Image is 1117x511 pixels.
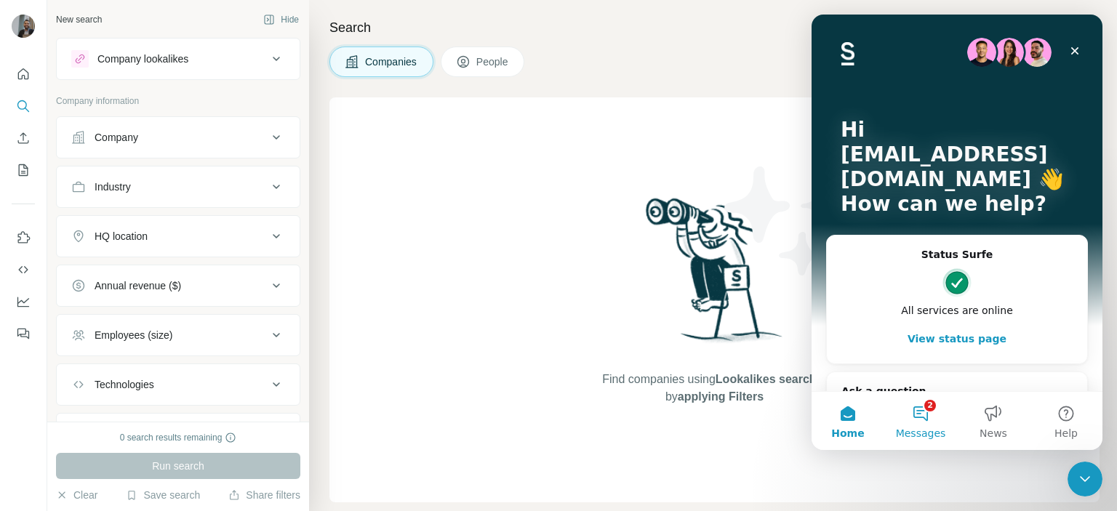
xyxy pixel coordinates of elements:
[56,13,102,26] div: New search
[12,93,35,119] button: Search
[57,120,300,155] button: Company
[12,125,35,151] button: Enrich CSV
[120,431,237,444] div: 0 search results remaining
[598,371,830,406] span: Find companies using or by
[95,328,172,342] div: Employees (size)
[57,417,300,451] button: Keywords
[57,41,300,76] button: Company lookalikes
[253,9,309,31] button: Hide
[57,367,300,402] button: Technologies
[1068,462,1102,496] iframe: Intercom live chat
[12,289,35,315] button: Dashboard
[678,390,764,403] span: applying Filters
[639,194,790,356] img: Surfe Illustration - Woman searching with binoculars
[12,257,35,283] button: Use Surfe API
[329,17,1100,38] h4: Search
[365,55,418,69] span: Companies
[57,169,300,204] button: Industry
[97,52,188,66] div: Company lookalikes
[812,15,1102,450] iframe: Intercom live chat
[715,156,846,286] img: Surfe Illustration - Stars
[56,94,300,108] p: Company information
[57,268,300,303] button: Annual revenue ($)
[12,157,35,183] button: My lists
[228,488,300,502] button: Share filters
[95,229,148,244] div: HQ location
[56,488,97,502] button: Clear
[716,373,817,385] span: Lookalikes search
[12,15,35,38] img: Avatar
[12,225,35,251] button: Use Surfe on LinkedIn
[95,130,138,145] div: Company
[12,61,35,87] button: Quick start
[476,55,510,69] span: People
[57,318,300,353] button: Employees (size)
[12,321,35,347] button: Feedback
[126,488,200,502] button: Save search
[57,219,300,254] button: HQ location
[95,377,154,392] div: Technologies
[95,278,181,293] div: Annual revenue ($)
[95,180,131,194] div: Industry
